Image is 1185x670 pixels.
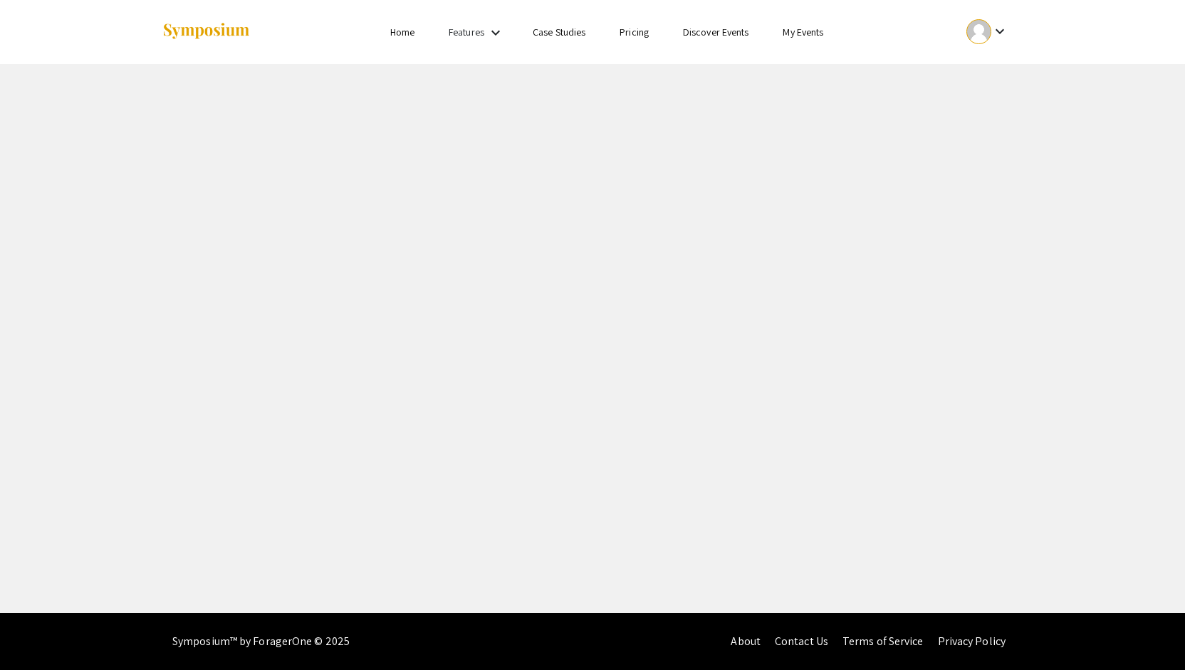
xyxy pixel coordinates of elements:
[951,16,1023,48] button: Expand account dropdown
[449,26,484,38] a: Features
[162,22,251,41] img: Symposium by ForagerOne
[487,24,504,41] mat-icon: Expand Features list
[1124,606,1174,659] iframe: Chat
[390,26,414,38] a: Home
[783,26,823,38] a: My Events
[683,26,749,38] a: Discover Events
[775,634,828,649] a: Contact Us
[172,613,350,670] div: Symposium™ by ForagerOne © 2025
[842,634,924,649] a: Terms of Service
[533,26,585,38] a: Case Studies
[620,26,649,38] a: Pricing
[731,634,761,649] a: About
[938,634,1006,649] a: Privacy Policy
[991,23,1008,40] mat-icon: Expand account dropdown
